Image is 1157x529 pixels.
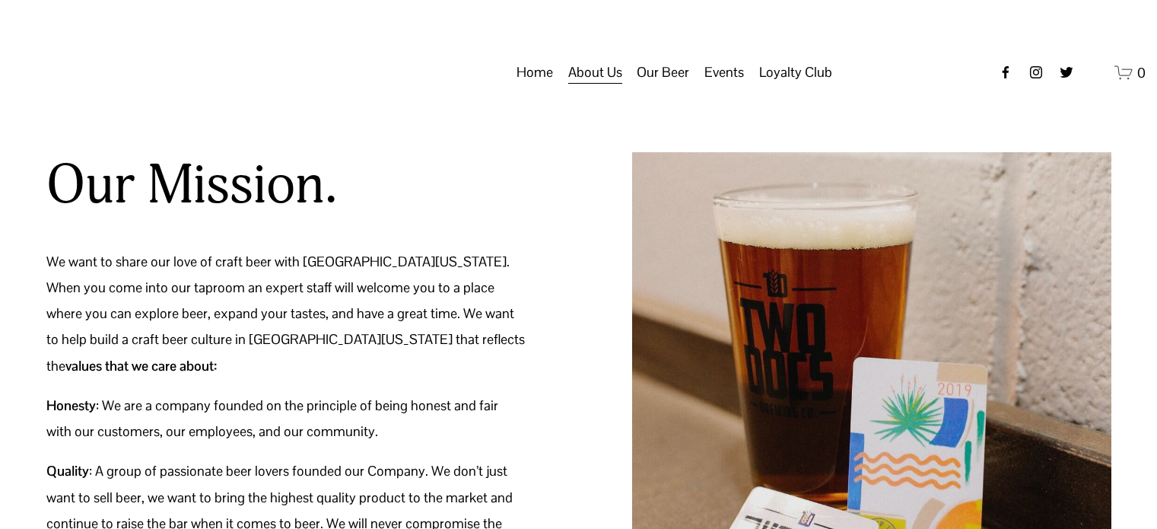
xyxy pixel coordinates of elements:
strong: Honesty [46,397,96,414]
span: Our Beer [637,59,689,85]
span: Loyalty Club [759,59,832,85]
a: folder dropdown [704,58,744,87]
a: twitter-unauth [1059,65,1074,80]
img: Two Docs Brewing Co. [11,27,182,119]
strong: Quality [46,462,89,480]
a: folder dropdown [759,58,832,87]
span: Events [704,59,744,85]
span: About Us [568,59,622,85]
p: We want to share our love of craft beer with [GEOGRAPHIC_DATA][US_STATE]. When you come into our ... [46,249,526,379]
a: instagram-unauth [1028,65,1044,80]
a: Home [517,58,553,87]
a: Facebook [998,65,1013,80]
strong: values that we care about: [65,357,217,374]
a: folder dropdown [637,58,689,87]
h2: Our Mission. [46,151,337,219]
a: 0 [1114,63,1146,82]
a: folder dropdown [568,58,622,87]
span: 0 [1137,64,1146,81]
p: : We are a company founded on the principle of being honest and fair with our customers, our empl... [46,393,526,445]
